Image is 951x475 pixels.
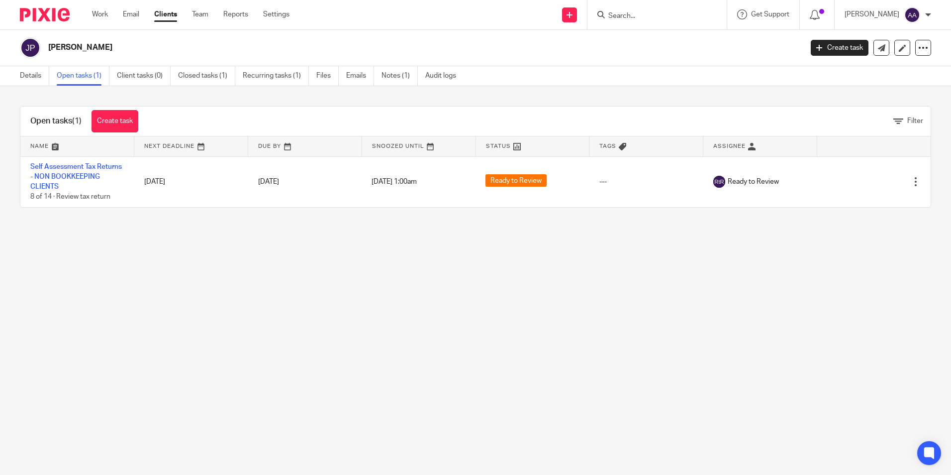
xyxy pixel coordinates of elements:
span: Ready to Review [485,174,547,187]
img: svg%3E [713,176,725,188]
a: Team [192,9,208,19]
a: Self Assessment Tax Returns - NON BOOKKEEPING CLIENTS [30,163,122,191]
span: Snoozed Until [372,143,424,149]
span: 8 of 14 · Review tax return [30,194,110,201]
span: [DATE] 1:00am [372,178,417,185]
a: Work [92,9,108,19]
a: Email [123,9,139,19]
input: Search [607,12,697,21]
a: Notes (1) [381,66,418,86]
a: Recurring tasks (1) [243,66,309,86]
a: Open tasks (1) [57,66,109,86]
a: Client tasks (0) [117,66,171,86]
span: Get Support [751,11,789,18]
p: [PERSON_NAME] [845,9,899,19]
a: Create task [811,40,868,56]
span: [DATE] [258,178,279,185]
a: Create task [92,110,138,132]
div: --- [599,177,693,187]
img: Pixie [20,8,70,21]
a: Settings [263,9,289,19]
a: Files [316,66,339,86]
td: [DATE] [134,156,248,207]
span: Tags [599,143,616,149]
h1: Open tasks [30,116,82,126]
img: svg%3E [20,37,41,58]
a: Closed tasks (1) [178,66,235,86]
a: Audit logs [425,66,464,86]
span: (1) [72,117,82,125]
span: Filter [907,118,923,124]
a: Details [20,66,49,86]
img: svg%3E [904,7,920,23]
span: Status [486,143,511,149]
a: Clients [154,9,177,19]
a: Reports [223,9,248,19]
a: Emails [346,66,374,86]
h2: [PERSON_NAME] [48,42,646,53]
span: Ready to Review [728,177,779,187]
